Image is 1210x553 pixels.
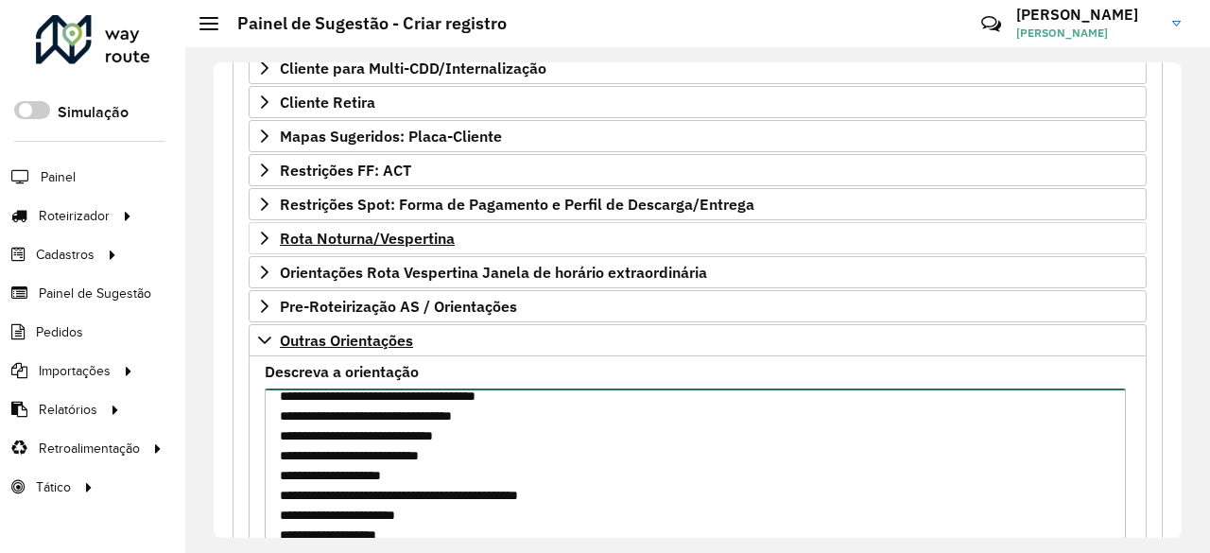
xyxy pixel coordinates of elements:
[218,13,507,34] h2: Painel de Sugestão - Criar registro
[39,206,110,226] span: Roteirizador
[249,154,1147,186] a: Restrições FF: ACT
[249,120,1147,152] a: Mapas Sugeridos: Placa-Cliente
[249,256,1147,288] a: Orientações Rota Vespertina Janela de horário extraordinária
[1016,6,1158,24] h3: [PERSON_NAME]
[36,245,95,265] span: Cadastros
[280,129,502,144] span: Mapas Sugeridos: Placa-Cliente
[280,265,707,280] span: Orientações Rota Vespertina Janela de horário extraordinária
[249,324,1147,356] a: Outras Orientações
[280,231,455,246] span: Rota Noturna/Vespertina
[39,361,111,381] span: Importações
[58,101,129,124] label: Simulação
[36,322,83,342] span: Pedidos
[249,86,1147,118] a: Cliente Retira
[41,167,76,187] span: Painel
[280,60,546,76] span: Cliente para Multi-CDD/Internalização
[280,95,375,110] span: Cliente Retira
[249,188,1147,220] a: Restrições Spot: Forma de Pagamento e Perfil de Descarga/Entrega
[249,290,1147,322] a: Pre-Roteirização AS / Orientações
[265,360,419,383] label: Descreva a orientação
[1016,25,1158,42] span: [PERSON_NAME]
[39,284,151,303] span: Painel de Sugestão
[280,197,754,212] span: Restrições Spot: Forma de Pagamento e Perfil de Descarga/Entrega
[36,477,71,497] span: Tático
[249,52,1147,84] a: Cliente para Multi-CDD/Internalização
[280,299,517,314] span: Pre-Roteirização AS / Orientações
[280,333,413,348] span: Outras Orientações
[971,4,1011,44] a: Contato Rápido
[280,163,411,178] span: Restrições FF: ACT
[39,400,97,420] span: Relatórios
[39,439,140,458] span: Retroalimentação
[249,222,1147,254] a: Rota Noturna/Vespertina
